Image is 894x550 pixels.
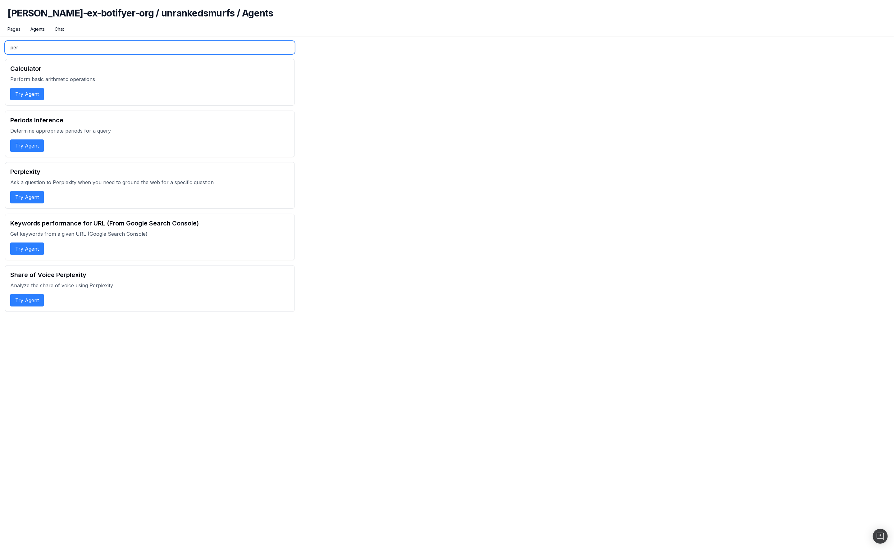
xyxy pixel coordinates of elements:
[55,26,64,32] a: Chat
[10,294,44,307] button: Try Agent
[873,529,888,544] div: Open Intercom Messenger
[5,41,295,54] input: Search agents...
[30,26,45,32] a: Agents
[7,7,887,26] h1: [PERSON_NAME]-ex-botifyer-org / unrankedsmurfs / Agents
[10,139,44,152] button: Try Agent
[10,167,290,176] h2: Perplexity
[10,191,44,203] button: Try Agent
[10,282,290,289] p: Analyze the share of voice using Perplexity
[10,64,290,73] h2: Calculator
[7,26,21,32] a: Pages
[10,270,290,279] h2: Share of Voice Perplexity
[10,219,290,228] h2: Keywords performance for URL (From Google Search Console)
[10,127,290,134] p: Determine appropriate periods for a query
[10,243,44,255] button: Try Agent
[10,75,290,83] p: Perform basic arithmetic operations
[10,179,290,186] p: Ask a question to Perplexity when you need to ground the web for a specific question
[10,230,290,238] p: Get keywords from a given URL (Google Search Console)
[10,88,44,100] button: Try Agent
[10,116,290,125] h2: Periods Inference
